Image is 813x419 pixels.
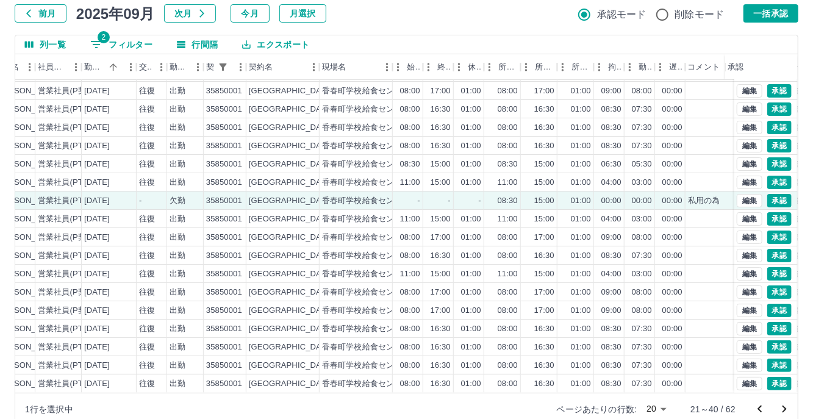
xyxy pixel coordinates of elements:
div: [DATE] [84,213,110,225]
div: [DATE] [84,232,110,243]
div: 15:00 [431,268,451,280]
div: 08:00 [498,250,518,262]
div: 営業社員(PT契約) [38,104,102,115]
div: 08:00 [400,104,420,115]
div: 35850001 [206,85,242,97]
div: 01:00 [461,104,481,115]
div: 08:00 [498,104,518,115]
div: [DATE] [84,287,110,298]
div: 香春町学校給食センター [322,213,410,225]
div: - [448,195,451,207]
div: コメント [688,54,720,80]
div: 16:30 [534,104,554,115]
div: 勤務 [625,54,655,80]
button: メニュー [189,58,207,76]
span: 2 [98,31,110,43]
button: 承認 [767,176,792,189]
div: 契約コード [206,54,215,80]
div: 往復 [139,104,155,115]
div: 往復 [139,287,155,298]
div: - [418,195,420,207]
button: 編集 [737,322,762,335]
div: - [139,195,141,207]
div: 08:00 [400,250,420,262]
div: 04:00 [601,177,621,188]
div: 04:00 [601,213,621,225]
div: 35850001 [206,195,242,207]
div: 11:00 [400,213,420,225]
div: 00:00 [662,250,682,262]
span: 承認モード [597,7,646,22]
button: 承認 [767,359,792,372]
div: 営業社員(PT契約) [38,268,102,280]
div: 03:00 [632,177,652,188]
div: 営業社員(PT契約) [38,195,102,207]
button: 編集 [737,359,762,372]
button: 承認 [767,304,792,317]
div: 35850001 [206,232,242,243]
div: 00:00 [662,140,682,152]
div: 00:00 [662,85,682,97]
div: 契約名 [246,54,320,80]
button: 編集 [737,194,762,207]
div: 往復 [139,85,155,97]
div: 08:30 [498,195,518,207]
div: 拘束 [609,54,622,80]
div: 08:00 [632,85,652,97]
div: [GEOGRAPHIC_DATA] [249,159,333,170]
div: 休憩 [468,54,482,80]
div: 00:00 [662,232,682,243]
button: 編集 [737,249,762,262]
button: 承認 [767,249,792,262]
button: メニュー [122,58,140,76]
div: [GEOGRAPHIC_DATA] [249,232,333,243]
button: 今月 [231,4,270,23]
button: 承認 [767,377,792,390]
div: 08:30 [601,122,621,134]
div: 15:00 [431,177,451,188]
div: 16:30 [431,250,451,262]
div: 香春町学校給食センター [322,250,410,262]
div: 往復 [139,232,155,243]
div: 勤務日 [82,54,137,80]
button: 承認 [767,84,792,98]
div: [GEOGRAPHIC_DATA] [249,213,333,225]
button: エクスポート [232,35,319,54]
div: 所定開始 [499,54,518,80]
div: 香春町学校給食センター [322,122,410,134]
div: 15:00 [534,177,554,188]
button: メニュー [21,58,39,76]
div: 00:00 [662,104,682,115]
div: 06:30 [601,159,621,170]
div: 15:00 [431,159,451,170]
div: 所定休憩 [557,54,594,80]
div: [DATE] [84,250,110,262]
div: [GEOGRAPHIC_DATA] [249,250,333,262]
button: メニュー [420,58,438,76]
div: [DATE] [84,159,110,170]
div: 営業社員(PT契約) [38,122,102,134]
div: 08:00 [498,232,518,243]
div: 営業社員(PT契約) [38,250,102,262]
div: 05:30 [632,159,652,170]
button: 次月 [164,4,216,23]
div: 01:00 [571,213,591,225]
button: 編集 [737,212,762,226]
div: 01:00 [461,122,481,134]
button: 一括承認 [743,4,798,23]
button: 編集 [737,176,762,189]
div: 契約コード [204,54,246,80]
div: 出勤 [170,213,185,225]
div: 35850001 [206,122,242,134]
div: [GEOGRAPHIC_DATA] [249,122,333,134]
div: 00:00 [662,159,682,170]
button: メニュー [590,58,609,76]
div: 休憩 [454,54,484,80]
div: 01:00 [461,177,481,188]
div: 社員区分 [35,54,82,80]
div: 終業 [423,54,454,80]
div: 勤務 [639,54,653,80]
div: 07:30 [632,104,652,115]
div: 01:00 [571,159,591,170]
div: 営業社員(P契約) [38,232,97,243]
